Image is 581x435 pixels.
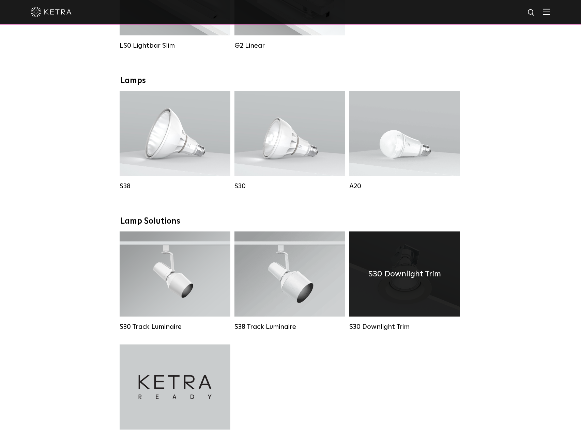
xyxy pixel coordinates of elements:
img: Hamburger%20Nav.svg [543,9,550,15]
img: search icon [527,9,536,17]
div: S30 Downlight Trim [349,323,460,331]
div: S38 [120,182,230,190]
div: Lamp Solutions [120,216,461,226]
div: Lamps [120,76,461,86]
div: S30 Track Luminaire [120,323,230,331]
div: S38 Track Luminaire [234,323,345,331]
a: S38 Track Luminaire Lumen Output:1100Colors:White / BlackBeam Angles:10° / 25° / 40° / 60°Wattage... [234,231,345,334]
img: ketra-logo-2019-white [31,7,72,17]
div: S30 [234,182,345,190]
a: S30 Track Luminaire Lumen Output:1100Colors:White / BlackBeam Angles:15° / 25° / 40° / 60° / 90°W... [120,231,230,334]
div: G2 Linear [234,42,345,50]
div: LS0 Lightbar Slim [120,42,230,50]
h4: S30 Downlight Trim [368,268,441,280]
a: S30 Downlight Trim S30 Downlight Trim [349,231,460,334]
a: S38 Lumen Output:1100Colors:White / BlackBase Type:E26 Edison Base / GU24Beam Angles:10° / 25° / ... [120,91,230,194]
a: A20 Lumen Output:600 / 800Colors:White / BlackBase Type:E26 Edison Base / GU24Beam Angles:Omni-Di... [349,91,460,194]
a: S30 Lumen Output:1100Colors:White / BlackBase Type:E26 Edison Base / GU24Beam Angles:15° / 25° / ... [234,91,345,194]
div: A20 [349,182,460,190]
